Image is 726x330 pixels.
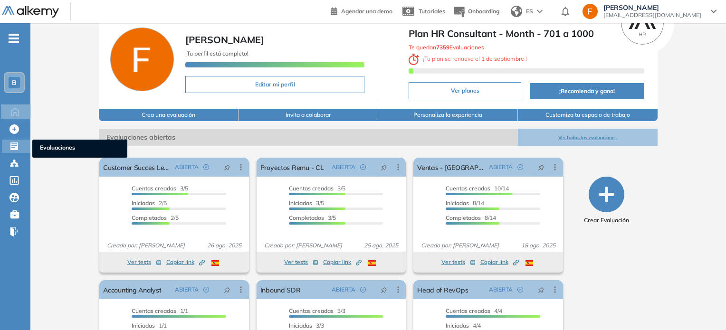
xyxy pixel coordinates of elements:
[203,241,245,250] span: 26 ago. 2025
[132,185,188,192] span: 3/5
[99,129,518,146] span: Evaluaciones abiertas
[332,285,355,294] span: ABIERTA
[40,143,120,154] span: Evaluaciones
[517,287,523,292] span: check-circle
[132,322,167,329] span: 1/1
[289,199,324,207] span: 3/5
[289,307,345,314] span: 3/3
[518,109,658,121] button: Customiza tu espacio de trabajo
[409,54,419,65] img: clock-svg
[175,163,199,171] span: ABIERTA
[584,216,629,225] span: Crear Evaluación
[441,256,476,268] button: Ver tests
[360,164,366,170] span: check-circle
[284,256,318,268] button: Ver tests
[185,50,248,57] span: ¡Tu perfil está completo!
[417,241,503,250] span: Creado por: [PERSON_NAME]
[132,307,188,314] span: 1/1
[132,199,167,207] span: 2/5
[132,214,179,221] span: 2/5
[289,322,324,329] span: 3/3
[584,177,629,225] button: Crear Evaluación
[517,164,523,170] span: check-circle
[446,185,490,192] span: Cuentas creadas
[531,282,552,297] button: pushpin
[323,256,362,268] button: Copiar link
[132,185,176,192] span: Cuentas creadas
[127,256,162,268] button: Ver tests
[373,160,394,175] button: pushpin
[489,163,513,171] span: ABIERTA
[603,4,701,11] span: [PERSON_NAME]
[525,260,533,266] img: ESP
[289,322,312,329] span: Iniciadas
[511,6,522,17] img: world
[537,9,543,13] img: arrow
[360,241,402,250] span: 25 ago. 2025
[217,282,238,297] button: pushpin
[480,258,519,266] span: Copiar link
[289,185,334,192] span: Cuentas creadas
[381,286,387,293] span: pushpin
[185,34,264,46] span: [PERSON_NAME]
[446,322,481,329] span: 4/4
[409,82,521,99] button: Ver planes
[446,307,490,314] span: Cuentas creadas
[185,76,364,93] button: Editar mi perfil
[260,158,324,177] a: Proyectos Remu - CL
[446,214,481,221] span: Completados
[132,322,155,329] span: Iniciadas
[409,44,484,51] span: Te quedan Evaluaciones
[217,160,238,175] button: pushpin
[409,55,527,62] span: ¡ Tu plan se renueva el !
[480,55,525,62] b: 1 de septiembre
[260,241,346,250] span: Creado por: [PERSON_NAME]
[555,220,726,330] iframe: Chat Widget
[419,8,445,15] span: Tutoriales
[436,44,449,51] b: 7359
[289,307,334,314] span: Cuentas creadas
[166,258,205,266] span: Copiar link
[103,280,161,299] a: Accounting Analyst
[446,322,469,329] span: Iniciadas
[203,164,209,170] span: check-circle
[211,260,219,266] img: ESP
[538,163,544,171] span: pushpin
[530,83,644,99] button: ¡Recomienda y gana!
[289,214,336,221] span: 3/5
[526,7,533,16] span: ES
[289,199,312,207] span: Iniciadas
[132,307,176,314] span: Cuentas creadas
[531,160,552,175] button: pushpin
[132,199,155,207] span: Iniciadas
[341,8,392,15] span: Agendar una demo
[489,285,513,294] span: ABIERTA
[453,1,499,22] button: Onboarding
[378,109,518,121] button: Personaliza la experiencia
[409,27,644,41] span: Plan HR Consultant - Month - 701 a 1000
[175,285,199,294] span: ABIERTA
[260,280,301,299] a: Inbound SDR
[289,214,324,221] span: Completados
[203,287,209,292] span: check-circle
[417,280,468,299] a: Head of RevOps
[603,11,701,19] span: [EMAIL_ADDRESS][DOMAIN_NAME]
[12,79,17,86] span: B
[110,28,174,91] img: Foto de perfil
[224,163,230,171] span: pushpin
[103,241,189,250] span: Creado por: [PERSON_NAME]
[446,185,509,192] span: 10/14
[518,129,658,146] button: Ver todas las evaluaciones
[381,163,387,171] span: pushpin
[446,307,502,314] span: 4/4
[239,109,378,121] button: Invita a colaborar
[446,214,496,221] span: 8/14
[517,241,559,250] span: 18 ago. 2025
[555,220,726,330] div: Widget de chat
[99,109,239,121] button: Crea una evaluación
[166,256,205,268] button: Copiar link
[368,260,376,266] img: ESP
[323,258,362,266] span: Copiar link
[417,158,485,177] a: Ventas - [GEOGRAPHIC_DATA]
[480,256,519,268] button: Copiar link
